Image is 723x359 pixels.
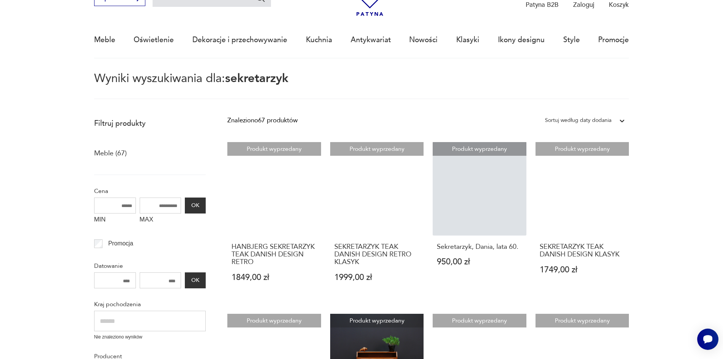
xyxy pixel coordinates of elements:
h3: Sekretarzyk, Dania, lata 60. [437,243,522,251]
p: Wyniki wyszukiwania dla: [94,73,629,99]
a: Produkt wyprzedanySEKRETARZYK TEAK DANISH DESIGN KLASYKSEKRETARZYK TEAK DANISH DESIGN KLASYK1749,... [536,142,629,299]
p: Patyna B2B [526,0,559,9]
iframe: Smartsupp widget button [697,329,718,350]
a: Produkt wyprzedanySEKRETARZYK TEAK DANISH DESIGN RETRO KLASYKSEKRETARZYK TEAK DANISH DESIGN RETRO... [330,142,424,299]
h3: SEKRETARZYK TEAK DANISH DESIGN KLASYK [540,243,625,259]
p: Cena [94,186,206,196]
a: Produkt wyprzedanySekretarzyk, Dania, lata 60.Sekretarzyk, Dania, lata 60.950,00 zł [433,142,526,299]
a: Oświetlenie [134,22,174,57]
span: sekretarzyk [225,70,288,86]
div: Znaleziono 67 produktów [227,115,298,125]
a: Promocje [598,22,629,57]
div: Sortuj według daty dodania [545,115,611,125]
a: Kuchnia [306,22,332,57]
a: Meble (67) [94,147,127,160]
p: 1999,00 zł [334,274,420,282]
p: Nie znaleziono wyników [94,334,206,341]
a: Dekoracje i przechowywanie [192,22,287,57]
p: Promocja [108,239,133,248]
p: Koszyk [609,0,629,9]
button: OK [185,272,205,288]
p: 950,00 zł [437,258,522,266]
label: MIN [94,214,136,228]
a: Klasyki [456,22,479,57]
a: Meble [94,22,115,57]
p: Zaloguj [573,0,594,9]
a: Ikony designu [498,22,545,57]
a: Produkt wyprzedanyHANBJERG SEKRETARZYK TEAK DANISH DESIGN RETROHANBJERG SEKRETARZYK TEAK DANISH D... [227,142,321,299]
p: 1849,00 zł [232,274,317,282]
a: Style [563,22,580,57]
a: Nowości [409,22,438,57]
button: OK [185,198,205,214]
label: MAX [140,214,181,228]
p: 1749,00 zł [540,266,625,274]
p: Filtruj produkty [94,119,206,128]
p: Kraj pochodzenia [94,299,206,309]
a: Antykwariat [351,22,391,57]
h3: HANBJERG SEKRETARZYK TEAK DANISH DESIGN RETRO [232,243,317,266]
p: Datowanie [94,261,206,271]
h3: SEKRETARZYK TEAK DANISH DESIGN RETRO KLASYK [334,243,420,266]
